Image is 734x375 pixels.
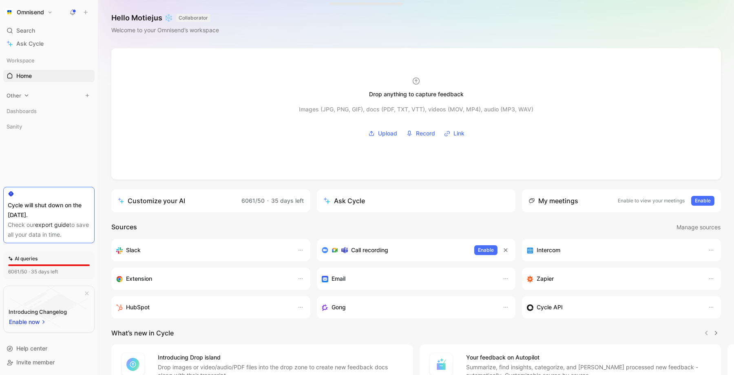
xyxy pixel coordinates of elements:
div: Images (JPG, PNG, GIF), docs (PDF, TXT, VTT), videos (MOV, MP4), audio (MP3, WAV) [299,104,533,114]
span: Link [453,129,464,138]
a: Customize your AI6061/50·35 days left [111,189,310,212]
button: Record [403,127,438,140]
div: Capture feedback from anywhere on the web [116,274,289,284]
span: 35 days left [271,197,304,204]
div: Record & transcribe meetings from Zoom, Meet & Teams. [322,245,468,255]
div: Search [3,24,95,37]
h3: Cycle API [537,302,563,312]
div: Other [3,89,95,104]
span: Enable [478,246,494,254]
h4: Introducing Drop island [158,353,403,362]
div: Sync customers & send feedback from custom sources. Get inspired by our favorite use case [527,302,700,312]
div: Cycle will shut down on the [DATE]. [8,200,90,220]
h3: Zapier [537,274,554,284]
div: Help center [3,342,95,355]
img: bg-BLZuj68n.svg [11,286,87,328]
span: Other [7,91,21,100]
h3: Gong [332,302,346,312]
div: Workspace [3,54,95,67]
h2: Sources [111,222,137,233]
span: 6061/50 [241,197,265,204]
div: Drop anything to capture feedback [369,89,464,99]
span: Search [16,26,35,36]
div: Other [3,89,95,102]
span: Enable now [9,317,41,327]
div: AI queries [8,255,38,263]
h2: What’s new in Cycle [111,328,174,338]
span: Sanity [7,122,22,131]
div: Check our to save all your data in time. [8,220,90,240]
div: Welcome to your Omnisend’s workspace [111,25,219,35]
h3: Call recording [351,245,388,255]
span: Enable [695,197,711,205]
div: Dashboards [3,105,95,117]
div: Sanity [3,120,95,133]
a: Ask Cycle [3,38,95,50]
h3: Email [332,274,345,284]
h3: HubSpot [126,302,150,312]
span: Upload [378,129,397,138]
button: Ask Cycle [317,189,516,212]
div: Capture feedback from your incoming calls [322,302,495,312]
h3: Intercom [537,245,560,255]
div: Sync your customers, send feedback and get updates in Intercom [527,245,700,255]
span: Record [416,129,435,138]
button: Link [441,127,467,140]
span: Manage sources [677,222,721,232]
img: Omnisend [5,8,13,16]
span: Dashboards [7,107,37,115]
span: Workspace [7,56,35,64]
div: Capture feedback from thousands of sources with Zapier (survey results, recordings, sheets, etc). [527,274,700,284]
div: Invite member [3,356,95,368]
button: OmnisendOmnisend [3,7,55,18]
a: export guide [35,221,69,228]
span: Help center [16,345,47,352]
div: Introducing Changelog [9,307,67,317]
button: COLLABORATOR [176,14,210,22]
div: Customize your AI [118,196,185,206]
p: Enable to view your meetings [618,197,685,205]
h3: Slack [126,245,141,255]
a: Home [3,70,95,82]
span: Ask Cycle [16,39,44,49]
button: Enable now [9,317,47,327]
button: Enable [691,196,714,206]
h3: Extension [126,274,152,284]
button: Manage sources [676,222,721,233]
h4: Your feedback on Autopilot [466,353,712,362]
div: Forward emails to your feedback inbox [322,274,495,284]
div: 6061/50 · 35 days left [8,268,58,276]
span: Home [16,72,32,80]
div: My meetings [528,196,578,206]
h1: Omnisend [17,9,44,16]
span: · [267,197,269,204]
div: Sanity [3,120,95,135]
button: Upload [365,127,400,140]
div: Dashboards [3,105,95,120]
span: Invite member [16,359,55,366]
h1: Hello Motiejus ❄️ [111,13,219,23]
button: Enable [474,245,497,255]
div: Sync your customers, send feedback and get updates in Slack [116,245,289,255]
div: Ask Cycle [323,196,365,206]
